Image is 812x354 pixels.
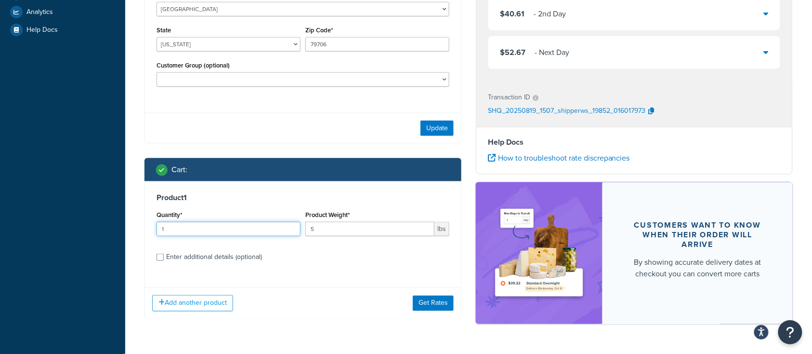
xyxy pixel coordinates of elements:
[157,27,171,34] label: State
[490,197,588,310] img: feature-image-ddt-36eae7f7280da8017bfb280eaccd9c446f90b1fe08728e4019434db127062ab4.png
[166,250,262,264] div: Enter additional details (optional)
[171,165,187,174] h2: Cart :
[413,296,454,311] button: Get Rates
[26,26,58,34] span: Help Docs
[626,257,770,280] div: By showing accurate delivery dates at checkout you can convert more carts
[26,8,53,16] span: Analytics
[500,8,524,19] span: $40.61
[157,62,230,69] label: Customer Group (optional)
[500,47,525,58] span: $52.67
[152,295,233,312] button: Add another product
[778,320,802,344] button: Open Resource Center
[420,121,454,136] button: Update
[535,46,569,59] div: - Next Day
[488,91,530,104] p: Transaction ID
[305,27,333,34] label: Zip Code*
[434,222,449,236] span: lbs
[305,211,350,218] label: Product Weight*
[157,254,164,261] input: Enter additional details (optional)
[305,222,434,236] input: 0.00
[488,152,630,163] a: How to troubleshoot rate discrepancies
[7,21,118,39] a: Help Docs
[488,104,646,119] p: SHQ_20250819_1507_shipperws_19852_016017973
[157,211,182,218] label: Quantity*
[488,136,781,148] h4: Help Docs
[157,222,301,236] input: 0.0
[534,7,566,21] div: - 2nd Day
[157,193,449,203] h3: Product 1
[7,3,118,21] a: Analytics
[626,220,770,249] div: Customers want to know when their order will arrive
